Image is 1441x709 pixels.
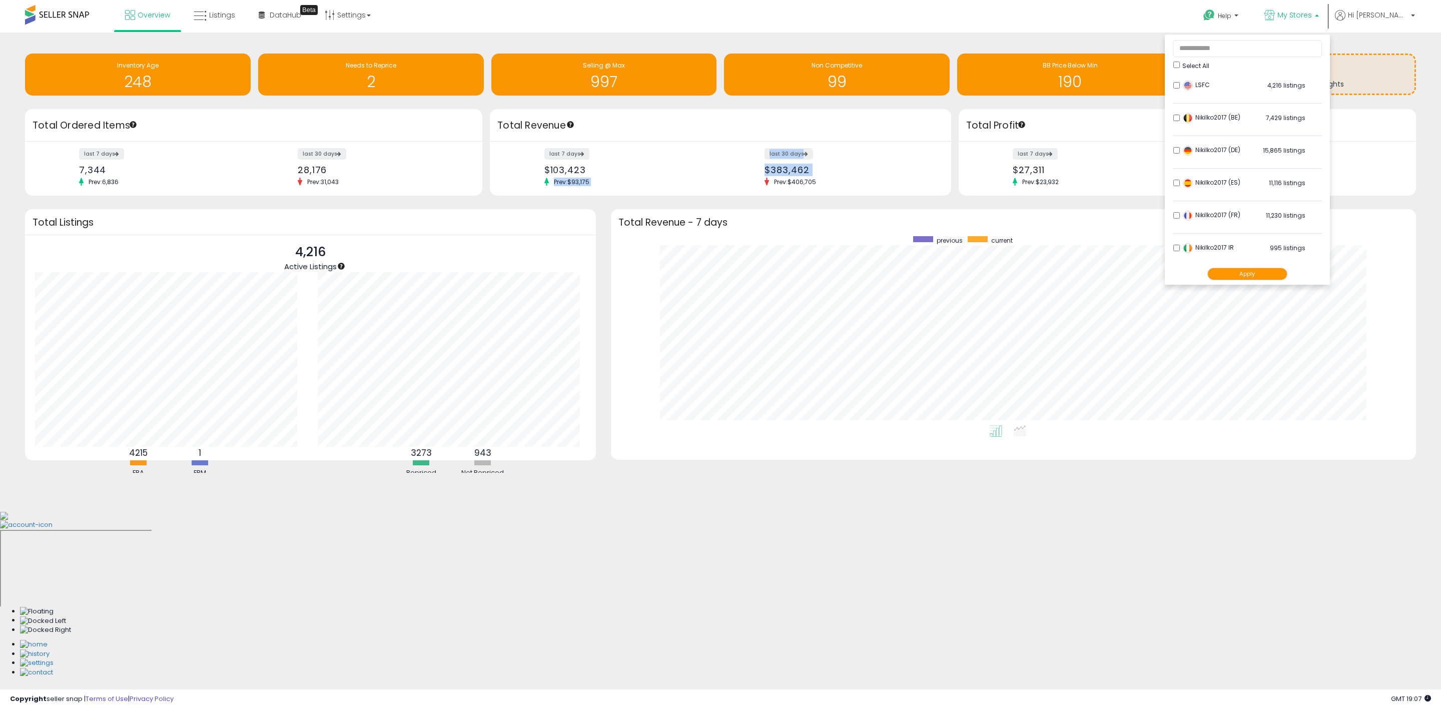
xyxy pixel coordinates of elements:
[298,165,465,175] div: 28,176
[79,165,246,175] div: 7,344
[618,219,1408,226] h3: Total Revenue - 7 days
[1270,244,1305,252] span: 995 listings
[300,5,318,15] div: Tooltip anchor
[769,178,821,186] span: Prev: $406,705
[1183,243,1234,252] span: Nikilko2017 IR
[1017,178,1064,186] span: Prev: $23,932
[1183,81,1193,91] img: usa.png
[812,61,862,70] span: Non Competitive
[765,148,813,160] label: last 30 days
[1183,178,1193,188] img: spain.png
[30,74,246,90] h1: 248
[129,447,148,459] b: 4215
[765,165,933,175] div: $383,462
[491,54,717,96] a: Selling @ Max 997
[962,74,1178,90] h1: 190
[1183,113,1240,122] span: Nikilko2017 (BE)
[20,640,48,649] img: Home
[1183,146,1240,154] span: Nikilko2017 (DE)
[25,54,251,96] a: Inventory Age 248
[1218,12,1231,20] span: Help
[170,468,230,478] div: FBM
[1183,178,1240,187] span: Nikilko2017 (ES)
[1013,148,1058,160] label: last 7 days
[1195,2,1248,33] a: Help
[1277,10,1312,20] span: My Stores
[1017,120,1026,129] div: Tooltip anchor
[263,74,479,90] h1: 2
[1263,146,1305,155] span: 15,865 listings
[1348,10,1408,20] span: Hi [PERSON_NAME]
[1013,165,1180,175] div: $27,311
[20,625,71,635] img: Docked Right
[453,468,513,478] div: Not Repriced
[566,120,575,129] div: Tooltip anchor
[391,468,451,478] div: Repriced
[1183,81,1210,89] span: LSFC
[1266,211,1305,220] span: 11,230 listings
[20,658,54,668] img: Settings
[1182,62,1209,70] span: Select All
[1203,9,1215,22] i: Get Help
[583,61,625,70] span: Selling @ Max
[937,236,963,245] span: previous
[729,74,945,90] h1: 99
[346,61,396,70] span: Needs to Reprice
[1269,179,1305,187] span: 11,116 listings
[1183,211,1240,219] span: Nikilko2017 (FR)
[20,616,66,626] img: Docked Left
[1043,61,1098,70] span: BB Price Below Min
[33,219,588,226] h3: Total Listings
[411,447,432,459] b: 3273
[1183,211,1193,221] img: france.png
[549,178,594,186] span: Prev: $93,175
[209,10,235,20] span: Listings
[298,148,346,160] label: last 30 days
[284,243,337,262] p: 4,216
[496,74,712,90] h1: 997
[1335,10,1415,33] a: Hi [PERSON_NAME]
[199,447,201,459] b: 1
[20,607,54,616] img: Floating
[497,119,944,133] h3: Total Revenue
[302,178,344,186] span: Prev: 31,043
[991,236,1013,245] span: current
[544,165,713,175] div: $103,423
[724,54,950,96] a: Non Competitive 99
[544,148,589,160] label: last 7 days
[33,119,475,133] h3: Total Ordered Items
[474,447,491,459] b: 943
[1266,114,1305,122] span: 7,429 listings
[79,148,124,160] label: last 7 days
[1183,113,1193,123] img: belgium.png
[84,178,124,186] span: Prev: 6,836
[966,119,1408,133] h3: Total Profit
[20,668,53,677] img: Contact
[138,10,170,20] span: Overview
[20,649,50,659] img: History
[258,54,484,96] a: Needs to Reprice 2
[284,261,337,272] span: Active Listings
[1183,146,1193,156] img: germany.png
[1267,81,1305,90] span: 4,216 listings
[129,120,138,129] div: Tooltip anchor
[117,61,159,70] span: Inventory Age
[270,10,301,20] span: DataHub
[1207,268,1287,280] button: Apply
[337,262,346,271] div: Tooltip anchor
[108,468,168,478] div: FBA
[957,54,1183,96] a: BB Price Below Min 190
[1183,243,1193,253] img: ireland.png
